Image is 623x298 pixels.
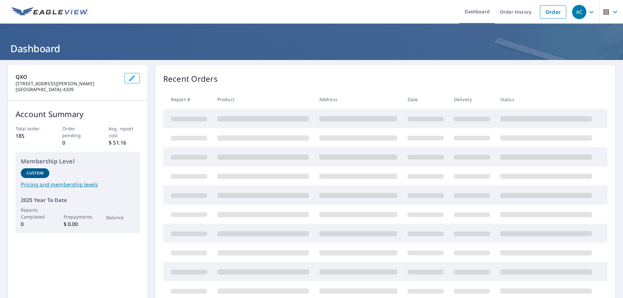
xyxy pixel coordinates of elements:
th: Date [402,90,449,109]
p: Recent Orders [163,73,218,85]
img: EV Logo [12,7,88,17]
p: Custom [27,170,43,176]
p: Avg. report cost [109,125,140,139]
p: Membership Level [21,157,135,166]
a: Pricing and membership levels [21,181,135,188]
p: $ 51.16 [109,139,140,147]
th: Report # [163,90,212,109]
p: $ 0.00 [64,220,92,228]
p: [STREET_ADDRESS][PERSON_NAME] [16,81,119,87]
p: Order pending [62,125,93,139]
p: [GEOGRAPHIC_DATA]-4309 [16,87,119,92]
p: Reports Completed [21,207,49,220]
th: Status [495,90,597,109]
div: AC [572,5,586,19]
p: 0 [62,139,93,147]
p: Account Summary [16,108,140,120]
p: QXO [16,73,119,81]
p: 0 [21,220,49,228]
a: Order [540,5,566,19]
p: 185 [16,132,47,140]
th: Delivery [449,90,495,109]
th: Address [314,90,402,109]
p: Prepayments [64,213,92,220]
p: 2025 Year To Date [21,196,135,204]
h1: Dashboard [8,42,615,55]
th: Product [212,90,314,109]
p: Balance [106,214,135,221]
p: Total order [16,125,47,132]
